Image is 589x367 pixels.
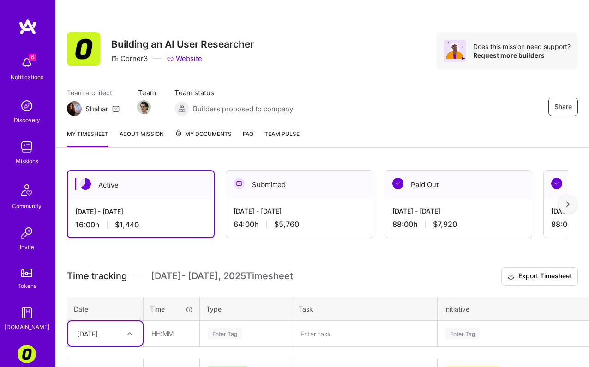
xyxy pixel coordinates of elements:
[67,129,108,147] a: My timesheet
[18,18,37,35] img: logo
[14,115,40,125] div: Discovery
[548,98,578,116] button: Share
[18,224,36,242] img: Invite
[200,297,292,321] th: Type
[292,297,438,321] th: Task
[167,54,202,63] a: Website
[175,129,232,147] a: My Documents
[20,242,34,252] div: Invite
[29,54,36,61] span: 6
[68,171,214,199] div: Active
[193,104,293,114] span: Builders proposed to company
[433,220,457,229] span: $7,920
[554,102,572,111] span: Share
[16,179,38,201] img: Community
[18,281,36,291] div: Tokens
[264,130,300,137] span: Team Pulse
[18,97,36,115] img: discovery
[111,55,119,62] i: icon CompanyGray
[392,178,403,189] img: Paid Out
[11,72,43,82] div: Notifications
[16,156,38,166] div: Missions
[551,178,562,189] img: Paid Out
[243,129,253,147] a: FAQ
[18,304,36,322] img: guide book
[120,129,164,147] a: About Mission
[274,220,299,229] span: $5,760
[501,267,578,286] button: Export Timesheet
[174,88,293,98] span: Team status
[12,201,42,211] div: Community
[392,220,524,229] div: 88:00 h
[507,272,515,281] i: icon Download
[473,42,571,51] div: Does this mission need support?
[15,345,38,363] a: Corner3: Building an AI User Researcher
[444,40,466,62] img: Avatar
[392,206,524,216] div: [DATE] - [DATE]
[18,138,36,156] img: teamwork
[77,329,98,338] div: [DATE]
[150,304,193,314] div: Time
[21,269,32,277] img: tokens
[18,345,36,363] img: Corner3: Building an AI User Researcher
[473,51,571,60] div: Request more builders
[80,178,91,190] img: Active
[67,101,82,116] img: Team Architect
[112,105,120,112] i: icon Mail
[138,99,150,115] a: Team Member Avatar
[115,220,139,230] span: $1,440
[174,101,189,116] img: Builders proposed to company
[208,326,242,341] div: Enter Tag
[234,206,366,216] div: [DATE] - [DATE]
[127,331,132,336] i: icon Chevron
[445,326,480,341] div: Enter Tag
[75,220,206,230] div: 16:00 h
[85,104,108,114] div: Shahar
[5,322,49,332] div: [DOMAIN_NAME]
[137,100,151,114] img: Team Member Avatar
[138,88,156,98] span: Team
[264,129,300,147] a: Team Pulse
[151,270,293,282] span: [DATE] - [DATE] , 2025 Timesheet
[111,54,148,63] div: Corner3
[111,38,254,50] h3: Building an AI User Researcher
[234,178,245,189] img: Submitted
[566,201,570,208] img: right
[226,171,373,199] div: Submitted
[175,129,232,139] span: My Documents
[18,54,36,72] img: bell
[234,220,366,229] div: 64:00 h
[385,171,532,199] div: Paid Out
[67,88,120,98] span: Team architect
[75,207,206,216] div: [DATE] - [DATE]
[67,270,127,282] span: Time tracking
[144,321,199,346] input: HH:MM
[67,297,144,321] th: Date
[67,32,100,66] img: Company Logo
